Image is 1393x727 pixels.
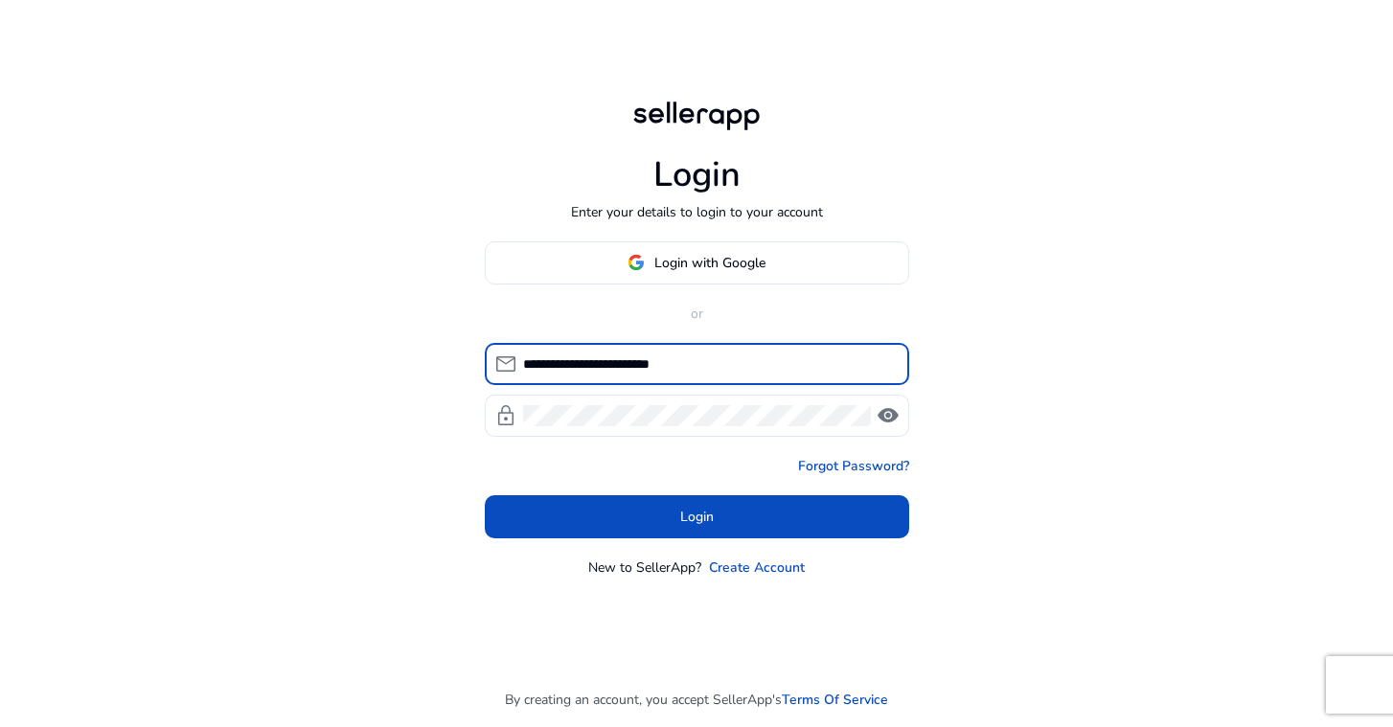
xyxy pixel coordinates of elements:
[654,253,765,273] span: Login with Google
[485,241,909,284] button: Login with Google
[485,304,909,324] p: or
[798,456,909,476] a: Forgot Password?
[571,202,823,222] p: Enter your details to login to your account
[485,495,909,538] button: Login
[494,404,517,427] span: lock
[680,507,714,527] span: Login
[494,352,517,375] span: mail
[877,404,900,427] span: visibility
[628,254,645,271] img: google-logo.svg
[782,690,888,710] a: Terms Of Service
[709,557,805,578] a: Create Account
[653,154,741,195] h1: Login
[588,557,701,578] p: New to SellerApp?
